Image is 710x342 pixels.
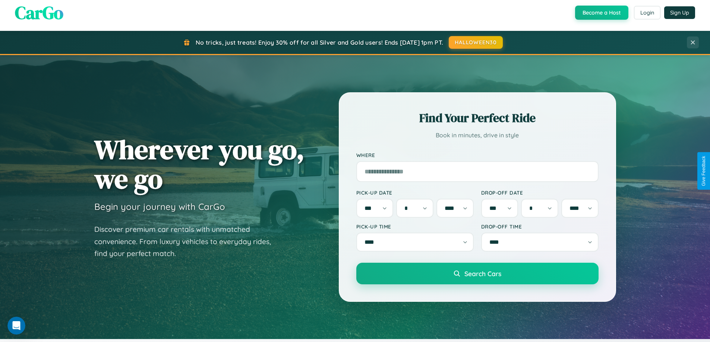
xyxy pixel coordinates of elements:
label: Drop-off Time [481,223,599,230]
span: Search Cars [464,269,501,278]
p: Book in minutes, drive in style [356,130,599,141]
h2: Find Your Perfect Ride [356,110,599,126]
label: Where [356,152,599,158]
h3: Begin your journey with CarGo [94,201,225,212]
button: Become a Host [575,6,628,20]
iframe: Intercom live chat [7,317,25,335]
p: Discover premium car rentals with unmatched convenience. From luxury vehicles to everyday rides, ... [94,223,281,260]
label: Pick-up Date [356,189,474,196]
span: CarGo [15,0,63,25]
h1: Wherever you go, we go [94,135,304,194]
span: No tricks, just treats! Enjoy 30% off for all Silver and Gold users! Ends [DATE] 1pm PT. [196,39,443,46]
button: HALLOWEEN30 [449,36,503,49]
label: Drop-off Date [481,189,599,196]
button: Sign Up [664,6,695,19]
div: Give Feedback [701,156,706,186]
button: Login [634,6,660,19]
label: Pick-up Time [356,223,474,230]
button: Search Cars [356,263,599,284]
